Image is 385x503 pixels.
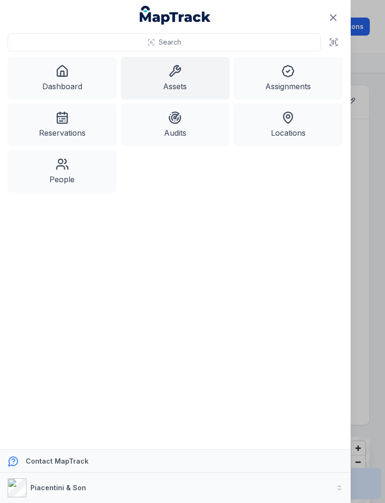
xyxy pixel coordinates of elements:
[140,6,211,25] a: MapTrack
[121,57,230,100] a: Assets
[8,103,117,146] a: Reservations
[8,33,321,51] button: Search
[8,150,117,193] a: People
[323,8,343,28] button: Close navigation
[26,457,88,465] strong: Contact MapTrack
[121,103,230,146] a: Audits
[159,37,181,47] span: Search
[233,103,343,146] a: Locations
[8,57,117,100] a: Dashboard
[233,57,343,100] a: Assignments
[30,484,86,492] strong: Piacentini & Son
